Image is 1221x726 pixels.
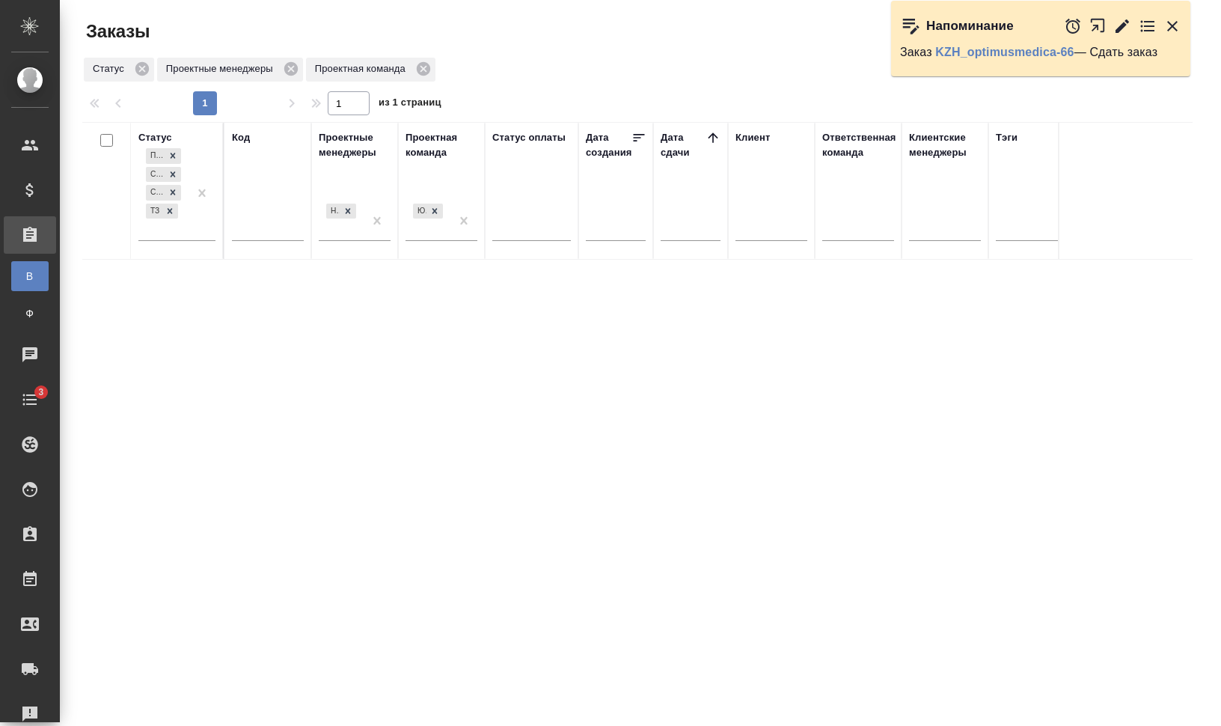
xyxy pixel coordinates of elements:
div: Проектная команда [406,130,477,160]
div: Код [232,130,250,145]
div: Подтвержден, Создан, Согласование КП, ТЗ [144,183,183,202]
div: Юридический [411,202,444,221]
button: Редактировать [1113,17,1131,35]
span: из 1 страниц [379,94,441,115]
div: Статус оплаты [492,130,566,145]
button: Перейти в todo [1139,17,1157,35]
div: Клиентские менеджеры [909,130,981,160]
div: Дата создания [586,130,631,160]
span: Заказы [82,19,150,43]
div: Подтвержден [146,148,165,164]
div: Клиент [735,130,770,145]
p: Проектные менеджеры [166,61,278,76]
div: Не указано [326,204,340,219]
div: Подтвержден, Создан, Согласование КП, ТЗ [144,147,183,165]
div: Подтвержден, Создан, Согласование КП, ТЗ [144,165,183,184]
div: Статус [138,130,172,145]
p: Статус [93,61,129,76]
span: В [19,269,41,284]
div: Ответственная команда [822,130,896,160]
button: Закрыть [1163,17,1181,35]
div: Тэги [996,130,1017,145]
div: Статус [84,58,154,82]
div: Дата сдачи [661,130,706,160]
div: Согласование КП [146,185,165,201]
a: KZH_optimusmedica-66 [935,46,1074,58]
a: 3 [4,381,56,418]
p: Заказ — Сдать заказ [900,45,1181,60]
div: Юридический [413,204,426,219]
div: Проектные менеджеры [157,58,303,82]
div: Проектная команда [306,58,435,82]
div: ТЗ [146,204,162,219]
p: Проектная команда [315,61,411,76]
div: Подтвержден, Создан, Согласование КП, ТЗ [144,202,180,221]
p: Напоминание [926,19,1014,34]
div: Создан [146,167,165,183]
div: Проектные менеджеры [319,130,391,160]
button: Открыть в новой вкладке [1089,10,1107,42]
span: Ф [19,306,41,321]
button: Отложить [1064,17,1082,35]
a: Ф [11,299,49,329]
div: Не указано [325,202,358,221]
a: В [11,261,49,291]
span: 3 [29,385,52,400]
